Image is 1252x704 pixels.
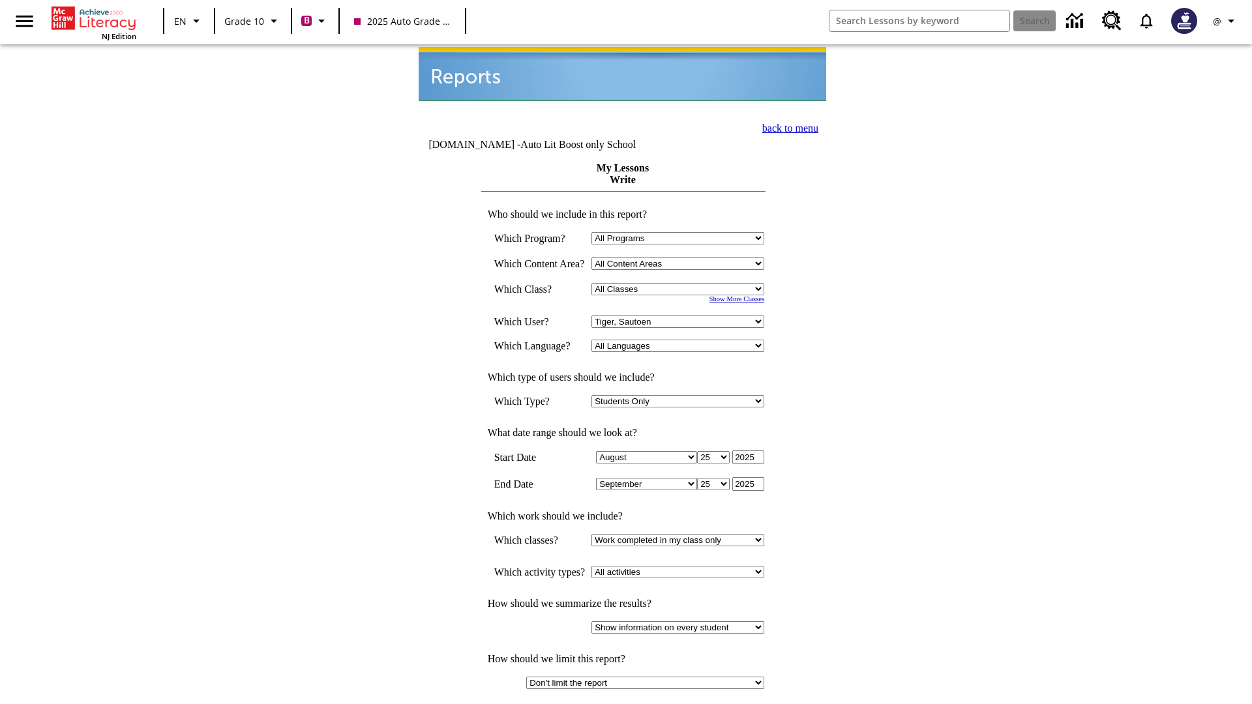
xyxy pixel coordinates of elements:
[304,12,310,29] span: B
[481,209,765,220] td: Who should we include in this report?
[481,427,765,439] td: What date range should we look at?
[224,14,264,28] span: Grade 10
[494,450,586,464] td: Start Date
[1205,9,1247,33] button: Profile/Settings
[174,14,186,28] span: EN
[1171,8,1197,34] img: Avatar
[481,510,765,522] td: Which work should we include?
[762,123,818,134] a: back to menu
[494,340,586,352] td: Which Language?
[494,566,586,578] td: Which activity types?
[1094,3,1129,38] a: Resource Center, Will open in new tab
[494,283,586,295] td: Which Class?
[52,4,136,41] div: Home
[520,139,636,150] nobr: Auto Lit Boost only School
[481,598,765,609] td: How should we summarize the results?
[494,232,586,244] td: Which Program?
[494,534,586,546] td: Which classes?
[354,14,451,28] span: 2025 Auto Grade 10
[428,139,668,151] td: [DOMAIN_NAME] -
[5,2,44,40] button: Open side menu
[709,295,765,302] a: Show More Classes
[494,258,585,269] nobr: Which Content Area?
[296,9,335,33] button: Boost Class color is violet red. Change class color
[102,31,136,41] span: NJ Edition
[1213,14,1221,28] span: @
[168,9,210,33] button: Language: EN, Select a language
[481,653,765,665] td: How should we limit this report?
[494,477,586,491] td: End Date
[494,395,586,407] td: Which Type?
[419,47,826,101] img: header
[494,315,586,328] td: Which User?
[597,162,649,185] a: My Lessons Write
[481,372,765,383] td: Which type of users should we include?
[1163,4,1205,38] button: Select a new avatar
[219,9,287,33] button: Grade: Grade 10, Select a grade
[829,10,1009,31] input: search field
[1058,3,1094,39] a: Data Center
[1129,4,1163,38] a: Notifications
